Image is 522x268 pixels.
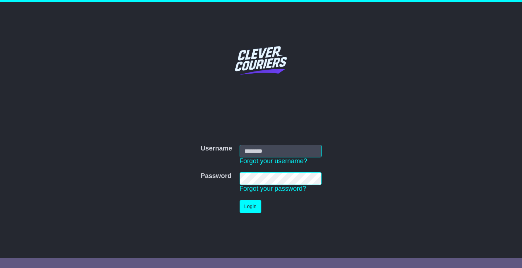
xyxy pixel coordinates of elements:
[240,185,306,192] a: Forgot your password?
[240,157,307,165] a: Forgot your username?
[200,145,232,153] label: Username
[240,200,261,213] button: Login
[200,172,231,180] label: Password
[230,29,292,91] img: Clever Couriers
